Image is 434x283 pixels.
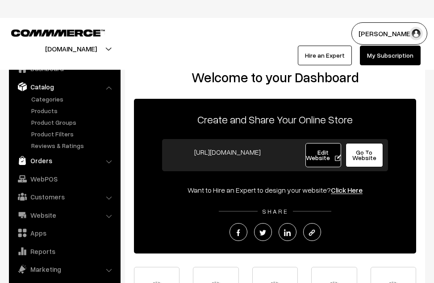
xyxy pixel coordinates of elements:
[29,94,117,104] a: Categories
[346,143,383,167] a: Go To Website
[11,27,89,38] a: COMMMERCE
[134,111,416,127] p: Create and Share Your Online Store
[11,189,117,205] a: Customers
[11,225,117,241] a: Apps
[331,186,363,194] a: Click Here
[351,22,427,45] button: [PERSON_NAME]…
[306,148,341,161] span: Edit Website
[134,69,416,85] h2: Welcome to your Dashboard
[409,27,423,40] img: user
[14,38,128,60] button: [DOMAIN_NAME]
[29,106,117,115] a: Products
[134,185,416,195] div: Want to Hire an Expert to design your website?
[11,152,117,169] a: Orders
[11,30,105,36] img: COMMMERCE
[29,129,117,139] a: Product Filters
[29,118,117,127] a: Product Groups
[360,46,421,65] a: My Subscription
[258,207,293,215] span: SHARE
[11,207,117,223] a: Website
[11,171,117,187] a: WebPOS
[298,46,352,65] a: Hire an Expert
[11,261,117,277] a: Marketing
[305,143,341,167] a: Edit Website
[11,79,117,95] a: Catalog
[11,243,117,259] a: Reports
[352,148,376,161] span: Go To Website
[29,141,117,150] a: Reviews & Ratings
